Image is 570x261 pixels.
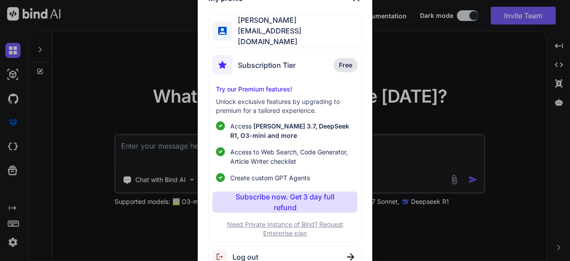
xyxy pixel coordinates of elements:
[347,253,354,261] img: close
[216,173,225,182] img: checklist
[218,27,227,35] img: profile
[216,147,225,156] img: checklist
[216,97,354,115] p: Unlock exclusive features by upgrading to premium for a tailored experience.
[339,61,352,70] span: Free
[230,173,310,182] span: Create custom GPT Agents
[212,191,357,213] button: Subscribe now. Get 3 day full refund
[212,55,232,75] img: subscription
[232,25,361,47] span: [EMAIL_ADDRESS][DOMAIN_NAME]
[230,191,340,213] p: Subscribe now. Get 3 day full refund
[230,147,354,166] span: Access to Web Search, Code Generator, Article Writer checklist
[216,85,354,94] p: Try our Premium features!
[230,121,354,140] p: Access
[216,121,225,130] img: checklist
[232,15,361,25] span: [PERSON_NAME]
[230,122,349,139] span: [PERSON_NAME] 3.7, DeepSeek R1, O3-mini and more
[238,60,296,70] span: Subscription Tier
[212,220,357,238] p: Need Private Instance of Bind? Request Enterprise plan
